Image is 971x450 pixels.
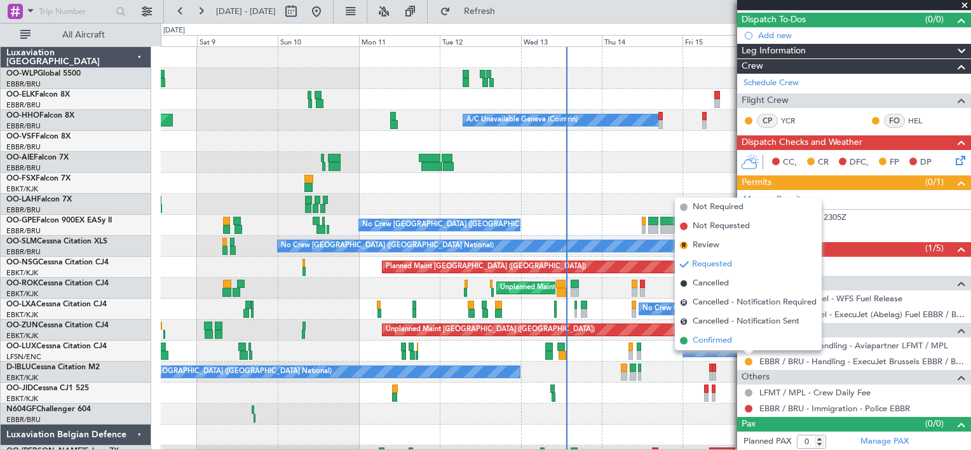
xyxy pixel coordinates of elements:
div: Planned Maint [GEOGRAPHIC_DATA] ([GEOGRAPHIC_DATA]) [386,257,586,276]
a: OO-LUXCessna Citation CJ4 [6,343,107,350]
span: (0/0) [925,417,944,430]
span: DFC, [850,156,869,169]
div: [DATE] [163,25,185,36]
a: OO-VSFFalcon 8X [6,133,71,140]
span: OO-ZUN [6,322,38,329]
span: OO-ROK [6,280,38,287]
span: CR [818,156,829,169]
a: EBBR / BRU - Handling - ExecuJet Brussels EBBR / BRU [759,356,965,367]
div: Unplanned Maint [GEOGRAPHIC_DATA]-[GEOGRAPHIC_DATA] [500,278,705,297]
a: LFMT / MPL - Handling - Aviapartner LFMT / MPL [759,340,948,351]
div: A/C Unavailable Geneva (Cointrin) [466,111,578,130]
a: EBBR/BRU [6,205,41,215]
span: (1/5) [925,242,944,255]
div: Tue 12 [440,35,520,46]
input: Trip Number [39,2,112,21]
span: Refresh [453,7,506,16]
span: Flight Crew [742,93,789,108]
div: Unplanned Maint [GEOGRAPHIC_DATA] ([GEOGRAPHIC_DATA]) [386,320,595,339]
a: EBBR/BRU [6,142,41,152]
span: OO-LAH [6,196,37,203]
span: OO-WLP [6,70,37,78]
span: OO-VSF [6,133,36,140]
a: EBBR/BRU [6,121,41,131]
span: Review [693,239,719,252]
a: EBKT/KJK [6,289,38,299]
span: DP [920,156,932,169]
a: OO-SLMCessna Citation XLS [6,238,107,245]
a: OO-WLPGlobal 5500 [6,70,81,78]
a: OO-LXACessna Citation CJ4 [6,301,107,308]
span: Crew [742,59,763,74]
span: Leg Information [742,44,806,58]
div: Thu 14 [602,35,682,46]
a: EBBR/BRU [6,247,41,257]
span: OO-JID [6,385,33,392]
a: EBKT/KJK [6,268,38,278]
span: OO-ELK [6,91,35,99]
div: No Crew [GEOGRAPHIC_DATA] ([GEOGRAPHIC_DATA] National) [362,215,575,235]
span: Pax [742,417,756,432]
a: OO-FSXFalcon 7X [6,175,71,182]
span: CC, [783,156,797,169]
div: No Crew Paris ([GEOGRAPHIC_DATA]) [686,341,812,360]
span: OO-GPE [6,217,36,224]
a: EBKT/KJK [6,394,38,404]
a: EBKT/KJK [6,310,38,320]
a: OO-HHOFalcon 8X [6,112,74,119]
a: OO-ELKFalcon 8X [6,91,70,99]
span: (0/0) [925,13,944,26]
button: All Aircraft [14,25,138,45]
a: EBBR/BRU [6,226,41,236]
a: HEL [908,115,937,126]
span: OO-AIE [6,154,34,161]
a: YCR [781,115,810,126]
span: Others [742,370,770,385]
a: EBBR / BRU - Fuel - ExecuJet (Abelag) Fuel EBBR / BRU [759,309,965,320]
span: Confirmed [693,334,732,347]
a: OO-LAHFalcon 7X [6,196,72,203]
a: OO-NSGCessna Citation CJ4 [6,259,109,266]
a: EBBR/BRU [6,415,41,425]
a: EBKT/KJK [6,331,38,341]
a: EBBR/BRU [6,100,41,110]
span: Cancelled - Notification Required [693,296,817,309]
button: Refresh [434,1,510,22]
span: Not Required [693,201,744,214]
span: OO-LXA [6,301,36,308]
a: LFSN/ENC [6,352,41,362]
span: R [680,242,688,249]
div: FO [884,114,905,128]
div: Mon 11 [359,35,440,46]
div: No Crew [GEOGRAPHIC_DATA] ([GEOGRAPHIC_DATA] National) [281,236,494,256]
a: OO-AIEFalcon 7X [6,154,69,161]
span: (0/1) [925,175,944,189]
div: Add new [758,30,965,41]
a: OO-ZUNCessna Citation CJ4 [6,322,109,329]
span: All Aircraft [33,31,134,39]
span: Requested [692,258,732,271]
span: Permits [742,175,771,190]
div: Wed 13 [521,35,602,46]
div: Sun 10 [278,35,358,46]
span: FP [890,156,899,169]
div: Sat 9 [197,35,278,46]
a: EBBR / BRU - Immigration - Police EBBR [759,403,910,414]
a: EBBR/BRU [6,163,41,173]
span: Dispatch To-Dos [742,13,806,27]
div: No Crew [GEOGRAPHIC_DATA] ([GEOGRAPHIC_DATA] National) [119,362,332,381]
a: OO-ROKCessna Citation CJ4 [6,280,109,287]
span: S [680,318,688,325]
div: Fri 15 [682,35,763,46]
span: Dispatch Checks and Weather [742,135,862,150]
a: LFMT / MPL - Fuel - WFS Fuel Release [759,293,902,304]
a: LFMT / MPL - Crew Daily Fee [759,387,871,398]
span: OO-NSG [6,259,38,266]
span: OO-LUX [6,343,36,350]
span: Cancelled [693,277,729,290]
div: CP [757,114,778,128]
a: Manage PAX [860,435,909,448]
span: R [680,299,688,306]
span: Cancelled - Notification Sent [693,315,799,328]
a: EBBR/BRU [6,79,41,89]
